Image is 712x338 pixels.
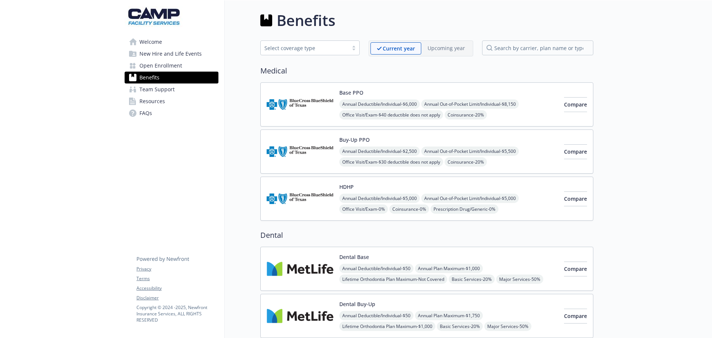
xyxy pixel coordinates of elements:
[445,110,487,119] span: Coinsurance - 20%
[267,136,333,167] img: Blue Cross Blue Shield of Texas Inc. carrier logo
[125,36,218,48] a: Welcome
[339,311,413,320] span: Annual Deductible/Individual - $50
[339,204,388,214] span: Office Visit/Exam - 0%
[339,157,443,167] span: Office Visit/Exam - $30 deductible does not apply
[339,99,420,109] span: Annual Deductible/Individual - $6,000
[415,311,483,320] span: Annual Plan Maximum - $1,750
[431,204,498,214] span: Prescription Drug/Generic - 0%
[139,72,159,83] span: Benefits
[339,275,447,284] span: Lifetime Orthodontia Plan Maximum - Not Covered
[339,183,354,191] button: HDHP
[482,40,593,55] input: search by carrier, plan name or type
[125,95,218,107] a: Resources
[139,36,162,48] span: Welcome
[267,89,333,120] img: Blue Cross Blue Shield of Texas Inc. carrier logo
[421,99,519,109] span: Annual Out-of-Pocket Limit/Individual - $8,150
[428,44,465,52] p: Upcoming year
[339,194,420,203] span: Annual Deductible/Individual - $5,000
[564,101,587,108] span: Compare
[339,110,443,119] span: Office Visit/Exam - $40 deductible does not apply
[339,264,413,273] span: Annual Deductible/Individual - $50
[449,275,495,284] span: Basic Services - 20%
[564,148,587,155] span: Compare
[564,309,587,324] button: Compare
[260,230,593,241] h2: Dental
[339,89,363,96] button: Base PPO
[125,48,218,60] a: New Hire and Life Events
[136,285,218,292] a: Accessibility
[264,44,345,52] div: Select coverage type
[564,195,587,202] span: Compare
[125,72,218,83] a: Benefits
[139,60,182,72] span: Open Enrollment
[125,83,218,95] a: Team Support
[125,107,218,119] a: FAQs
[139,107,152,119] span: FAQs
[437,322,483,331] span: Basic Services - 20%
[267,300,333,332] img: Metlife Inc carrier logo
[421,147,519,156] span: Annual Out-of-Pocket Limit/Individual - $5,500
[339,147,420,156] span: Annual Deductible/Individual - $2,500
[339,253,369,261] button: Dental Base
[136,304,218,323] p: Copyright © 2024 - 2025 , Newfront Insurance Services, ALL RIGHTS RESERVED
[564,265,587,272] span: Compare
[260,65,593,76] h2: Medical
[564,97,587,112] button: Compare
[267,183,333,214] img: Blue Cross Blue Shield of Texas Inc. carrier logo
[445,157,487,167] span: Coinsurance - 20%
[564,191,587,206] button: Compare
[496,275,543,284] span: Major Services - 50%
[136,266,218,272] a: Privacy
[139,95,165,107] span: Resources
[421,42,471,55] span: Upcoming year
[339,300,375,308] button: Dental Buy-Up
[136,295,218,301] a: Disclaimer
[564,312,587,319] span: Compare
[484,322,531,331] span: Major Services - 50%
[125,60,218,72] a: Open Enrollment
[339,136,370,144] button: Buy-Up PPO
[267,253,333,285] img: Metlife Inc carrier logo
[139,83,175,95] span: Team Support
[564,262,587,276] button: Compare
[139,48,202,60] span: New Hire and Life Events
[277,9,335,32] h1: Benefits
[136,275,218,282] a: Terms
[421,194,519,203] span: Annual Out-of-Pocket Limit/Individual - $5,000
[415,264,483,273] span: Annual Plan Maximum - $1,000
[564,144,587,159] button: Compare
[383,45,415,52] p: Current year
[389,204,429,214] span: Coinsurance - 0%
[339,322,435,331] span: Lifetime Orthodontia Plan Maximum - $1,000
